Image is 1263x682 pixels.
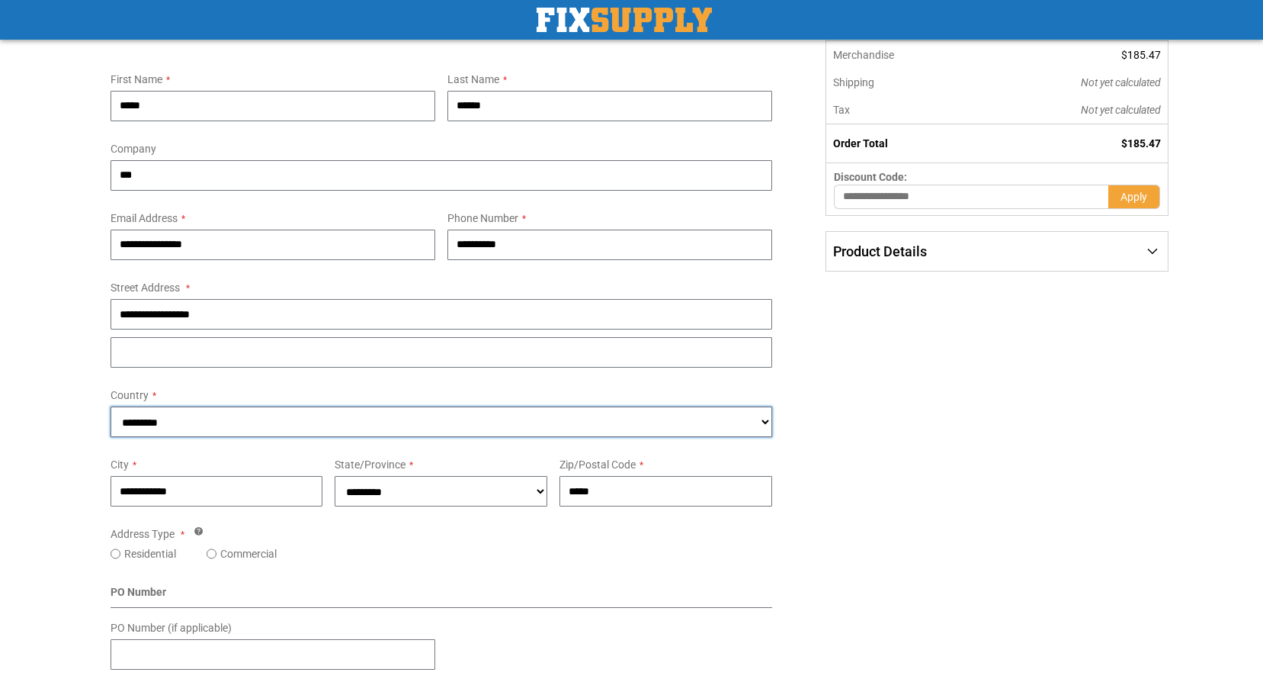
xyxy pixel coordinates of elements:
span: First Name [111,73,162,85]
span: Phone Number [447,212,518,224]
span: $185.47 [1121,137,1161,150]
span: Company [111,143,156,155]
th: Merchandise [826,41,978,69]
span: Not yet calculated [1081,104,1161,116]
span: State/Province [335,458,406,471]
div: PO Number [111,584,773,608]
span: Product Details [833,243,927,259]
span: Street Address [111,281,180,294]
span: Address Type [111,528,175,540]
label: Residential [124,546,176,561]
span: Not yet calculated [1081,76,1161,88]
img: Fix Industrial Supply [537,8,712,32]
span: Email Address [111,212,178,224]
span: Last Name [447,73,499,85]
a: store logo [537,8,712,32]
label: Commercial [220,546,277,561]
th: Tax [826,96,978,124]
span: Apply [1120,191,1147,203]
span: $185.47 [1121,49,1161,61]
span: City [111,458,129,471]
span: Country [111,389,149,401]
strong: Order Total [833,137,888,150]
span: Shipping [833,76,874,88]
button: Apply [1108,185,1160,209]
span: Discount Code: [834,171,907,183]
span: PO Number (if applicable) [111,622,232,634]
span: Zip/Postal Code [559,458,636,471]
